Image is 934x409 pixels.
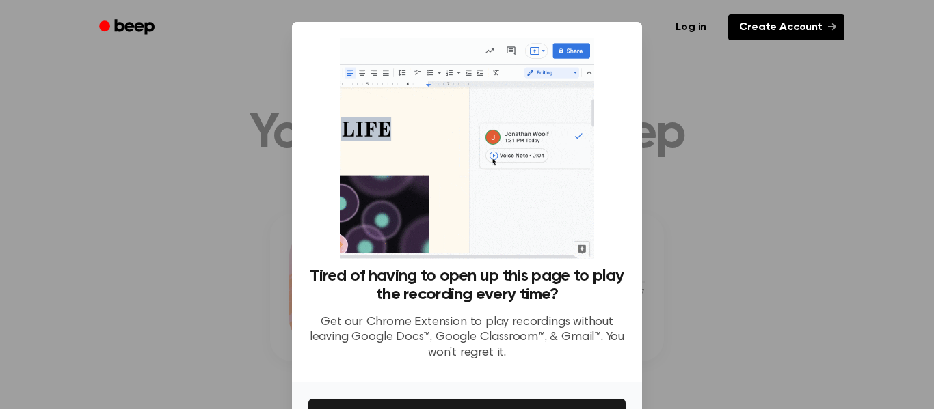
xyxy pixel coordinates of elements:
img: Beep extension in action [340,38,593,259]
p: Get our Chrome Extension to play recordings without leaving Google Docs™, Google Classroom™, & Gm... [308,315,626,361]
a: Create Account [728,14,844,40]
a: Beep [90,14,167,41]
h3: Tired of having to open up this page to play the recording every time? [308,267,626,304]
a: Log in [662,12,720,43]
